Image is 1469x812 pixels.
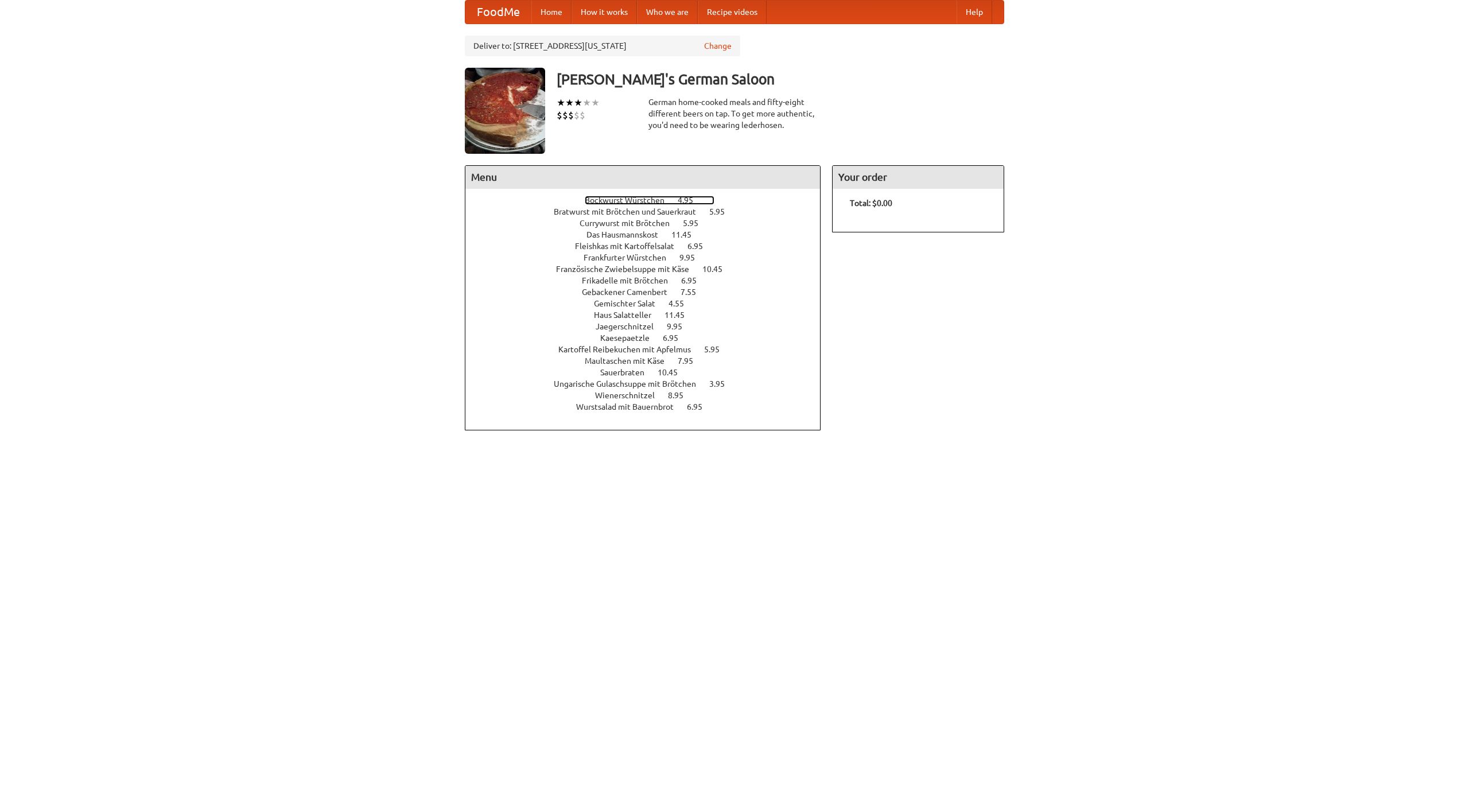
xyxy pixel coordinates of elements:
[465,36,740,56] div: Deliver to: [STREET_ADDRESS][US_STATE]
[465,166,820,189] h4: Menu
[582,287,717,297] a: Gebackener Camenbert 7.55
[658,368,689,377] span: 10.45
[681,276,708,285] span: 6.95
[709,207,736,216] span: 5.95
[465,68,545,154] img: angular.jpg
[574,109,580,122] li: $
[671,230,703,239] span: 11.45
[591,96,600,109] li: ★
[600,333,699,343] a: Kaesepaetzle 6.95
[554,207,746,216] a: Bratwurst mit Brötchen und Sauerkraut 5.95
[704,345,731,354] span: 5.95
[582,287,679,297] span: Gebackener Camenbert
[584,253,716,262] a: Frankfurter Würstchen 9.95
[557,96,565,109] li: ★
[595,391,666,400] span: Wienerschnitzel
[557,68,1004,91] h3: [PERSON_NAME]'s German Saloon
[572,1,637,24] a: How it works
[568,109,574,122] li: $
[594,299,667,308] span: Gemischter Salat
[585,196,714,205] a: Bockwurst Würstchen 4.95
[554,207,708,216] span: Bratwurst mit Brötchen und Sauerkraut
[702,265,734,274] span: 10.45
[833,166,1004,189] h4: Your order
[957,1,992,24] a: Help
[600,368,699,377] a: Sauerbraten 10.45
[558,345,702,354] span: Kartoffel Reibekuchen mit Apfelmus
[580,219,681,228] span: Currywurst mit Brötchen
[664,310,696,320] span: 11.45
[850,199,892,208] b: Total: $0.00
[596,322,665,331] span: Jaegerschnitzel
[582,96,591,109] li: ★
[582,276,679,285] span: Frikadelle mit Brötchen
[586,230,713,239] a: Das Hausmannskost 11.45
[575,242,686,251] span: Fleishkas mit Kartoffelsalat
[637,1,698,24] a: Who we are
[681,287,708,297] span: 7.55
[683,219,710,228] span: 5.95
[600,368,656,377] span: Sauerbraten
[698,1,767,24] a: Recipe videos
[596,322,704,331] a: Jaegerschnitzel 9.95
[465,1,531,24] a: FoodMe
[554,379,708,388] span: Ungarische Gulaschsuppe mit Brötchen
[574,96,582,109] li: ★
[585,356,676,366] span: Maultaschen mit Käse
[556,265,744,274] a: Französische Zwiebelsuppe mit Käse 10.45
[565,96,574,109] li: ★
[576,402,685,411] span: Wurstsalad mit Bauernbrot
[648,96,821,131] div: German home-cooked meals and fifty-eight different beers on tap. To get more authentic, you'd nee...
[663,333,690,343] span: 6.95
[585,356,714,366] a: Maultaschen mit Käse 7.95
[562,109,568,122] li: $
[594,299,705,308] a: Gemischter Salat 4.55
[576,402,724,411] a: Wurstsalad mit Bauernbrot 6.95
[687,402,714,411] span: 6.95
[594,310,706,320] a: Haus Salatteller 11.45
[595,391,705,400] a: Wienerschnitzel 8.95
[667,322,694,331] span: 9.95
[575,242,724,251] a: Fleishkas mit Kartoffelsalat 6.95
[678,196,705,205] span: 4.95
[709,379,736,388] span: 3.95
[557,109,562,122] li: $
[586,230,670,239] span: Das Hausmannskost
[580,219,720,228] a: Currywurst mit Brötchen 5.95
[584,253,678,262] span: Frankfurter Würstchen
[678,356,705,366] span: 7.95
[582,276,718,285] a: Frikadelle mit Brötchen 6.95
[679,253,706,262] span: 9.95
[580,109,585,122] li: $
[554,379,746,388] a: Ungarische Gulaschsuppe mit Brötchen 3.95
[669,299,695,308] span: 4.55
[585,196,676,205] span: Bockwurst Würstchen
[594,310,663,320] span: Haus Salatteller
[556,265,701,274] span: Französische Zwiebelsuppe mit Käse
[558,345,741,354] a: Kartoffel Reibekuchen mit Apfelmus 5.95
[704,40,732,52] a: Change
[687,242,714,251] span: 6.95
[668,391,695,400] span: 8.95
[600,333,661,343] span: Kaesepaetzle
[531,1,572,24] a: Home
